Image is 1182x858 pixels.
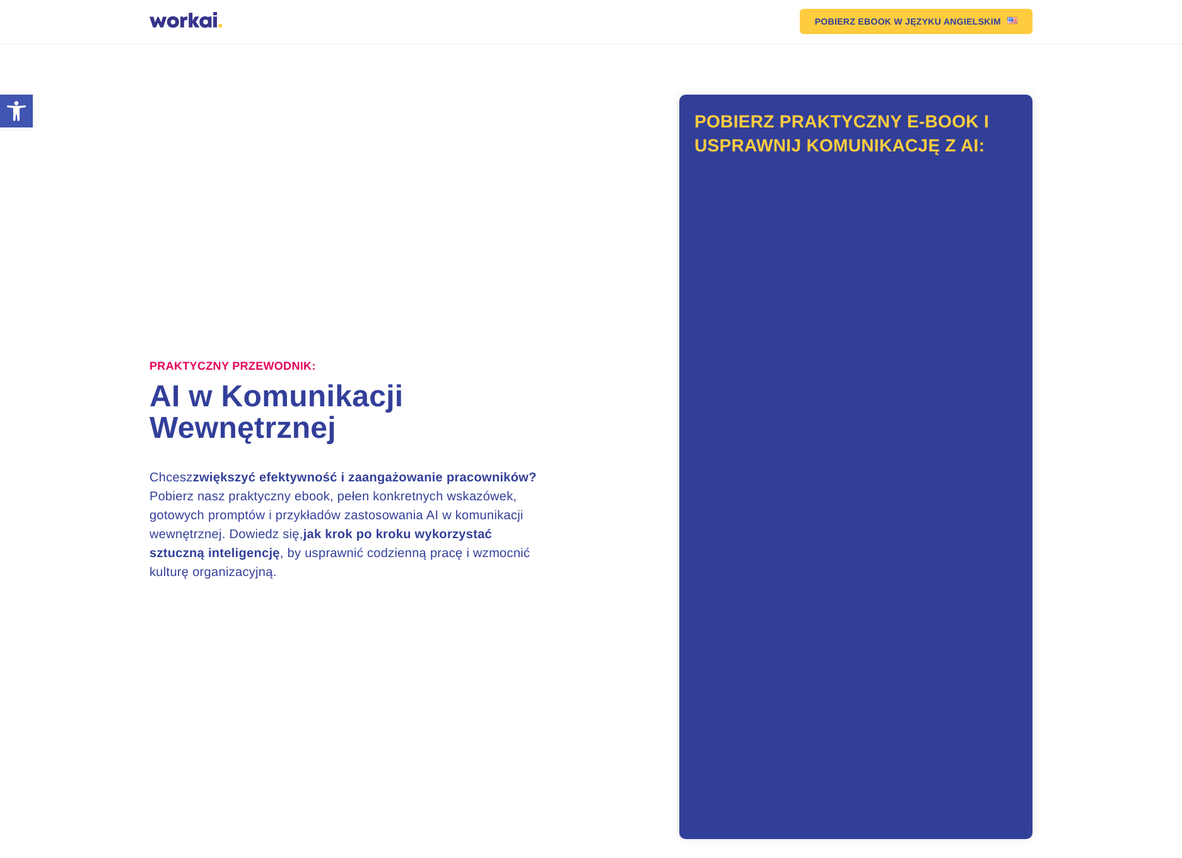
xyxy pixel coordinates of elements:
h2: Pobierz praktyczny e-book i usprawnij komunikację z AI: [694,110,1017,158]
img: US flag [1007,17,1017,24]
iframe: Form 1 [695,172,1017,816]
strong: jak krok po kroku wykorzystać sztuczną inteligencję [149,527,492,560]
h3: Chcesz Pobierz nasz praktyczny ebook, pełen konkretnych wskazówek, gotowych promptów i przykładów... [149,468,547,582]
a: POBIERZ EBOOKW JĘZYKU ANGIELSKIMUS flag [800,9,1033,34]
strong: zwiększyć efektywność i zaangażowanie pracowników? [193,471,537,485]
em: POBIERZ EBOOK [815,17,892,26]
label: Praktyczny przewodnik: [149,360,316,373]
h1: AI w Komunikacji Wewnętrznej [149,381,591,444]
